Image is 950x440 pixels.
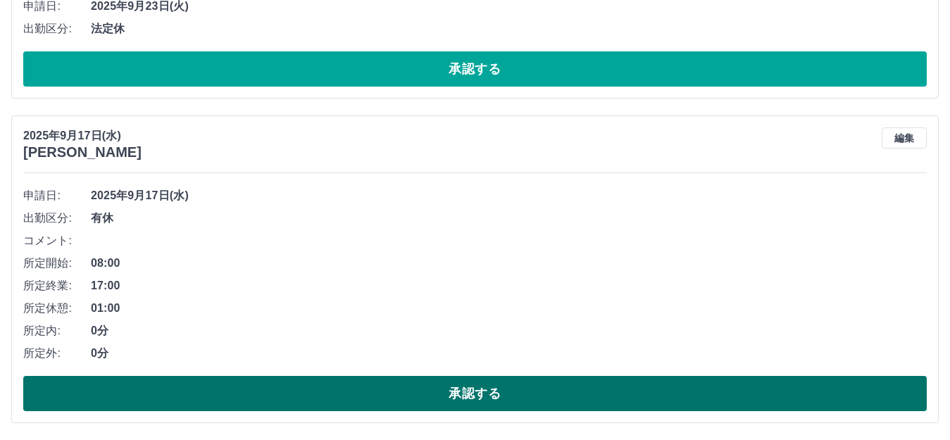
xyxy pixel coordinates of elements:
button: 編集 [882,127,927,149]
span: 08:00 [91,255,927,272]
span: 所定休憩: [23,300,91,317]
button: 承認する [23,51,927,87]
span: 0分 [91,322,927,339]
span: 01:00 [91,300,927,317]
span: 申請日: [23,187,91,204]
span: 出勤区分: [23,210,91,227]
span: 所定内: [23,322,91,339]
span: 法定休 [91,20,927,37]
h3: [PERSON_NAME] [23,144,142,161]
span: 所定外: [23,345,91,362]
button: 承認する [23,376,927,411]
span: 2025年9月17日(水) [91,187,927,204]
span: 所定終業: [23,277,91,294]
span: コメント: [23,232,91,249]
span: 所定開始: [23,255,91,272]
span: 0分 [91,345,927,362]
p: 2025年9月17日(水) [23,127,142,144]
span: 17:00 [91,277,927,294]
span: 出勤区分: [23,20,91,37]
span: 有休 [91,210,927,227]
